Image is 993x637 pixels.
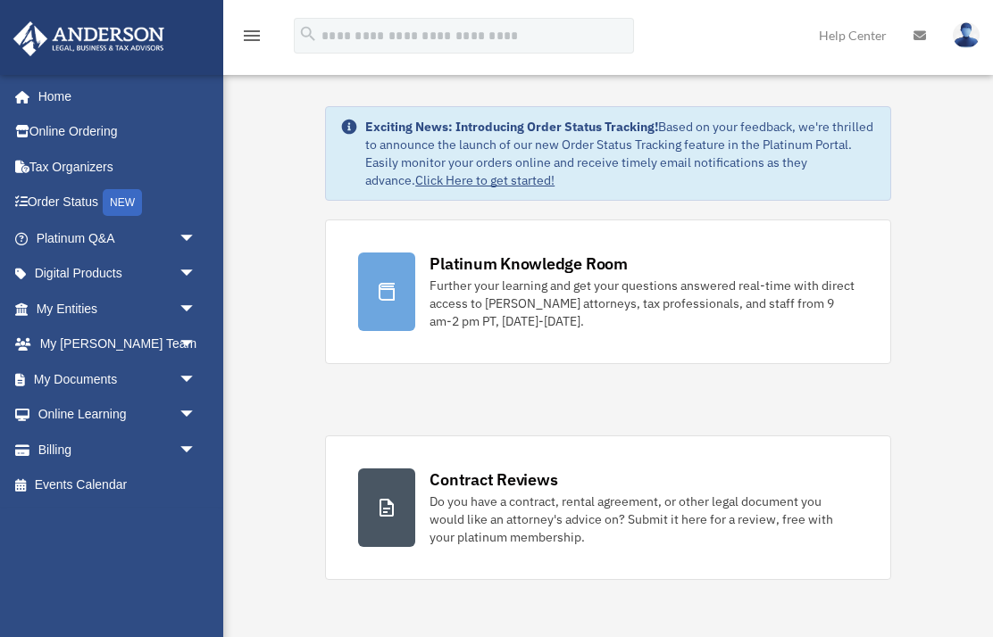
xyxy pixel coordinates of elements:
[365,118,876,189] div: Based on your feedback, we're thrilled to announce the launch of our new Order Status Tracking fe...
[13,149,223,185] a: Tax Organizers
[13,79,214,114] a: Home
[325,219,891,364] a: Platinum Knowledge Room Further your learning and get your questions answered real-time with dire...
[179,432,214,468] span: arrow_drop_down
[430,468,557,491] div: Contract Reviews
[13,256,223,292] a: Digital Productsarrow_drop_down
[430,277,858,330] div: Further your learning and get your questions answered real-time with direct access to [PERSON_NAM...
[179,220,214,257] span: arrow_drop_down
[179,327,214,363] span: arrow_drop_down
[241,25,263,46] i: menu
[179,361,214,398] span: arrow_drop_down
[13,467,223,503] a: Events Calendar
[103,189,142,216] div: NEW
[13,114,223,150] a: Online Ordering
[13,327,223,362] a: My [PERSON_NAME] Teamarrow_drop_down
[430,252,628,275] div: Platinum Knowledge Room
[13,291,223,327] a: My Entitiesarrow_drop_down
[13,220,223,256] a: Platinum Q&Aarrow_drop_down
[325,435,891,580] a: Contract Reviews Do you have a contract, rental agreement, or other legal document you would like...
[13,361,223,397] a: My Documentsarrow_drop_down
[953,22,980,48] img: User Pic
[179,291,214,327] span: arrow_drop_down
[179,256,214,293] span: arrow_drop_down
[241,31,263,46] a: menu
[13,185,223,221] a: Order StatusNEW
[430,492,858,546] div: Do you have a contract, rental agreement, or other legal document you would like an attorney's ad...
[415,172,555,188] a: Click Here to get started!
[13,432,223,467] a: Billingarrow_drop_down
[13,397,223,433] a: Online Learningarrow_drop_down
[179,397,214,434] span: arrow_drop_down
[365,119,658,135] strong: Exciting News: Introducing Order Status Tracking!
[298,24,318,44] i: search
[8,21,170,56] img: Anderson Advisors Platinum Portal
